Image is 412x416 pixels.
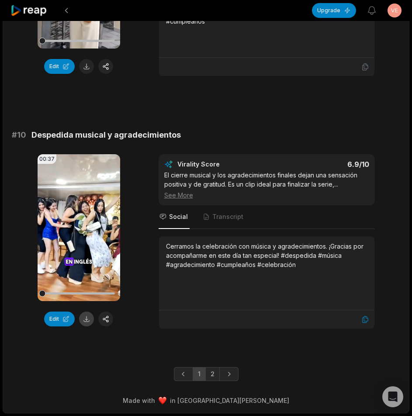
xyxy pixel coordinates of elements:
[219,367,239,381] a: Next page
[11,396,401,405] div: Made with in [GEOGRAPHIC_DATA][PERSON_NAME]
[44,312,75,326] button: Edit
[164,170,369,200] div: El cierre musical y los agradecimientos finales dejan una sensación positiva y de gratitud. Es un...
[177,160,271,169] div: Virality Score
[174,367,239,381] ul: Pagination
[12,129,26,141] span: # 10
[312,3,356,18] button: Upgrade
[166,242,367,269] div: Cerramos la celebración con música y agradecimientos. ¡Gracias por acompañarme en este día tan es...
[159,205,375,229] nav: Tabs
[31,129,181,141] span: Despedida musical y agradecimientos
[382,386,403,407] div: Open Intercom Messenger
[38,154,120,301] video: Your browser does not support mp4 format.
[193,367,206,381] a: Page 1 is your current page
[205,367,220,381] a: Page 2
[159,397,166,405] img: heart emoji
[174,367,193,381] a: Previous page
[169,212,188,221] span: Social
[44,59,75,74] button: Edit
[275,160,369,169] div: 6.9 /10
[212,212,243,221] span: Transcript
[164,191,369,200] div: See More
